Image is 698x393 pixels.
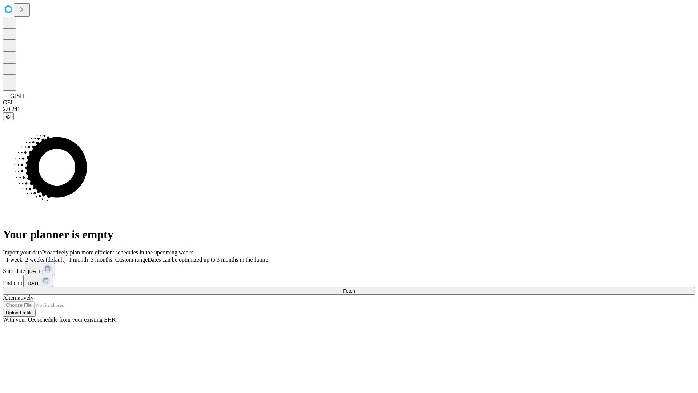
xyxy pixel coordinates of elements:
span: Import your data [3,249,42,255]
span: Dates can be optimized up to 3 months in the future. [148,257,269,263]
span: Custom range [115,257,148,263]
h1: Your planner is empty [3,228,695,241]
span: Alternatively [3,295,33,301]
div: GEI [3,99,695,106]
button: @ [3,112,14,120]
span: 2 weeks (default) [25,257,66,263]
div: End date [3,275,695,287]
span: 1 week [6,257,23,263]
span: [DATE] [26,281,41,286]
div: Start date [3,263,695,275]
button: [DATE] [25,263,55,275]
button: [DATE] [23,275,53,287]
span: 1 month [69,257,88,263]
button: Upload a file [3,309,36,317]
div: 2.0.241 [3,106,695,112]
span: @ [6,114,11,119]
button: Fetch [3,287,695,295]
span: [DATE] [28,269,43,274]
span: Fetch [343,288,355,294]
span: 3 months [91,257,112,263]
span: With your OR schedule from your existing EHR [3,317,116,323]
span: GJSH [10,93,24,99]
span: Proactively plan more efficient schedules in the upcoming weeks. [42,249,195,255]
